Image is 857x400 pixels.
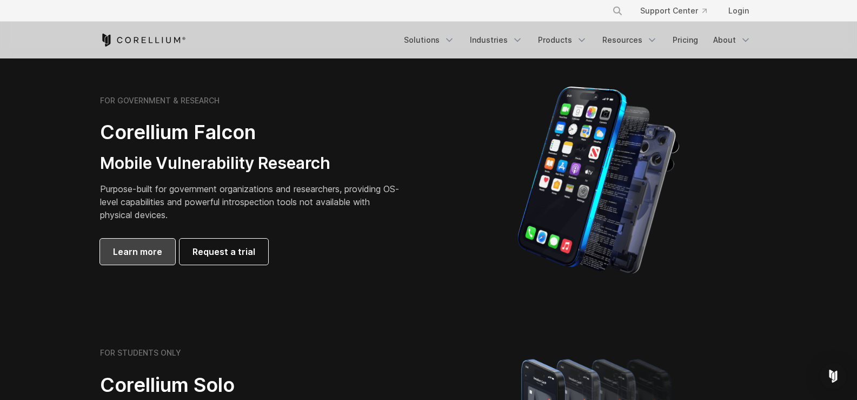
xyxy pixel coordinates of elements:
[180,239,268,265] a: Request a trial
[100,348,181,358] h6: FOR STUDENTS ONLY
[100,373,403,397] h2: Corellium Solo
[632,1,715,21] a: Support Center
[397,30,758,50] div: Navigation Menu
[100,96,220,106] h6: FOR GOVERNMENT & RESEARCH
[100,239,175,265] a: Learn more
[517,86,680,275] img: iPhone model separated into the mechanics used to build the physical device.
[397,30,461,50] a: Solutions
[720,1,758,21] a: Login
[100,153,403,174] h3: Mobile Vulnerability Research
[707,30,758,50] a: About
[100,34,186,47] a: Corellium Home
[599,1,758,21] div: Navigation Menu
[100,182,403,221] p: Purpose-built for government organizations and researchers, providing OS-level capabilities and p...
[596,30,664,50] a: Resources
[666,30,705,50] a: Pricing
[532,30,594,50] a: Products
[463,30,529,50] a: Industries
[608,1,627,21] button: Search
[100,120,403,145] h2: Corellium Falcon
[113,245,162,258] span: Learn more
[820,363,846,389] div: Open Intercom Messenger
[192,245,255,258] span: Request a trial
